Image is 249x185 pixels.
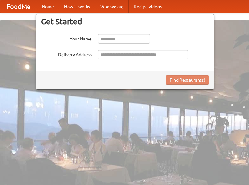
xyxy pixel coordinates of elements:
[59,0,95,13] a: How it works
[41,17,209,26] h3: Get Started
[41,50,92,58] label: Delivery Address
[41,34,92,42] label: Your Name
[37,0,59,13] a: Home
[129,0,167,13] a: Recipe videos
[95,0,129,13] a: Who we are
[166,75,209,85] button: Find Restaurants!
[0,0,37,13] a: FoodMe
